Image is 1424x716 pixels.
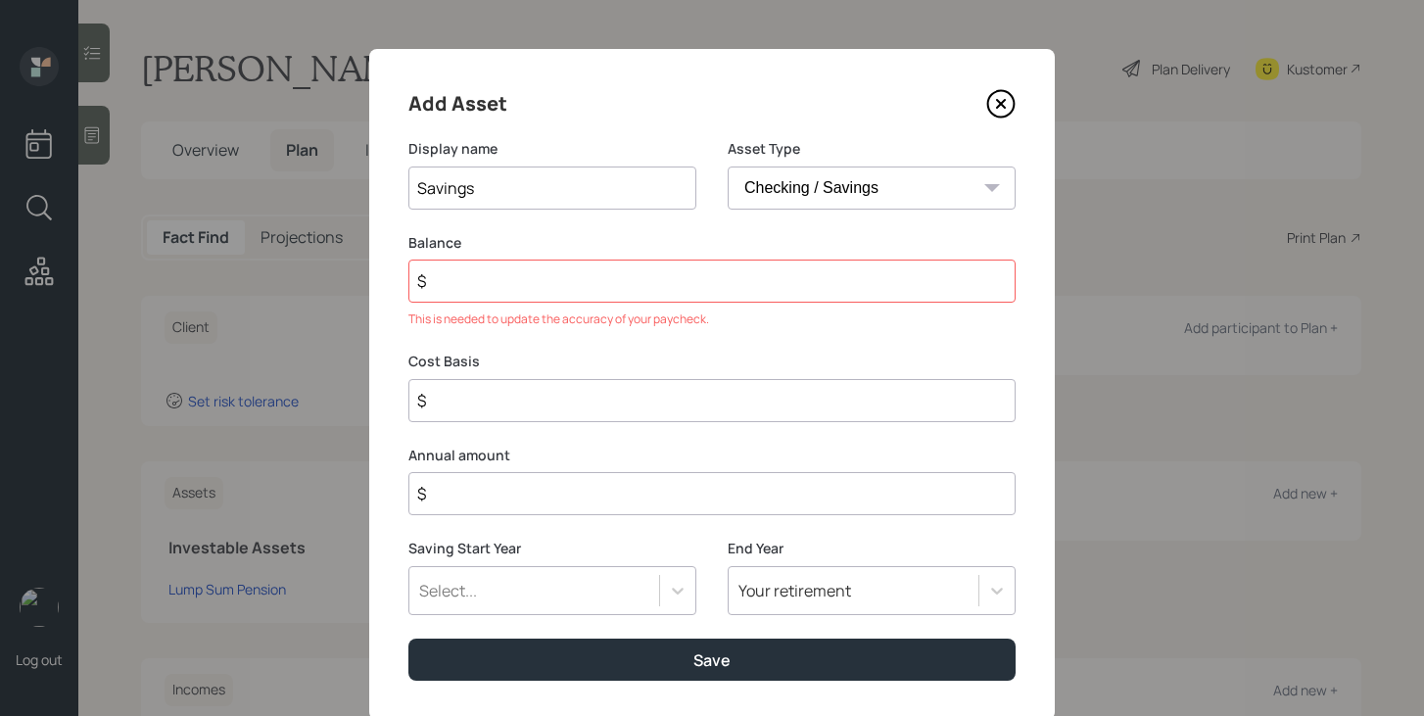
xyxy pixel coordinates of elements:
[728,539,1016,558] label: End Year
[408,539,696,558] label: Saving Start Year
[738,580,851,601] div: Your retirement
[728,139,1016,159] label: Asset Type
[408,639,1016,681] button: Save
[419,580,477,601] div: Select...
[408,310,1016,328] div: This is needed to update the accuracy of your paycheck.
[408,88,507,119] h4: Add Asset
[693,649,731,671] div: Save
[408,139,696,159] label: Display name
[408,352,1016,371] label: Cost Basis
[408,446,1016,465] label: Annual amount
[408,233,1016,253] label: Balance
